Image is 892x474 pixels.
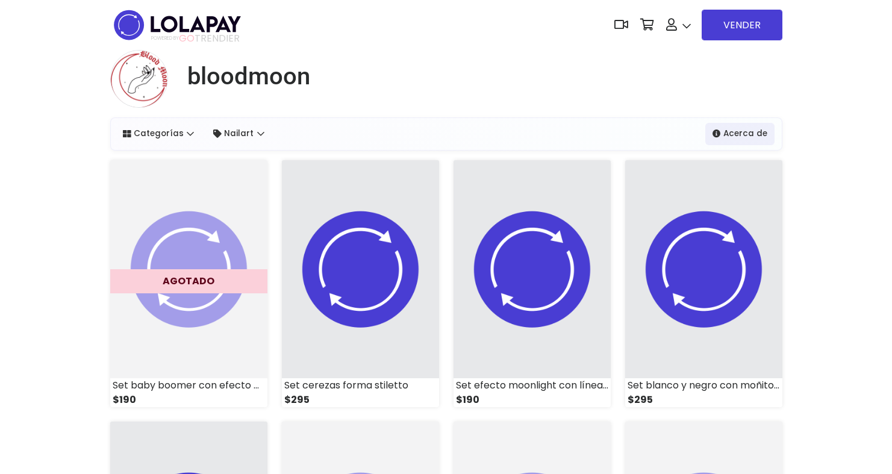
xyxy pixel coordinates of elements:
a: bloodmoon [178,62,310,91]
a: Set cerezas forma stiletto $295 [282,160,439,407]
img: small.png [282,160,439,378]
h1: bloodmoon [187,62,310,91]
div: Set efecto moonlight con líneas blancas forma coffin corto [454,378,611,393]
img: logo [110,6,245,44]
div: $190 [110,393,267,407]
span: TRENDIER [151,33,240,44]
img: small.png [110,160,267,378]
a: Set blanco y negro con moñitos forma stiletto $295 [625,160,782,407]
div: $190 [454,393,611,407]
span: GO [179,31,195,45]
a: Set efecto moonlight con líneas blancas forma coffin corto $190 [454,160,611,407]
span: POWERED BY [151,35,179,42]
div: AGOTADO [110,269,267,293]
a: Acerca de [705,123,775,145]
img: small.png [454,160,611,378]
div: $295 [282,393,439,407]
div: Set baby boomer con efecto moonlight forma stiletto [110,378,267,393]
a: Nailart [206,123,272,145]
a: Categorías [116,123,202,145]
div: $295 [625,393,782,407]
div: Set blanco y negro con moñitos forma stiletto [625,378,782,393]
img: small.png [625,160,782,378]
a: VENDER [702,10,782,40]
a: AGOTADO Set baby boomer con efecto moonlight forma stiletto $190 [110,160,267,407]
div: Set cerezas forma stiletto [282,378,439,393]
